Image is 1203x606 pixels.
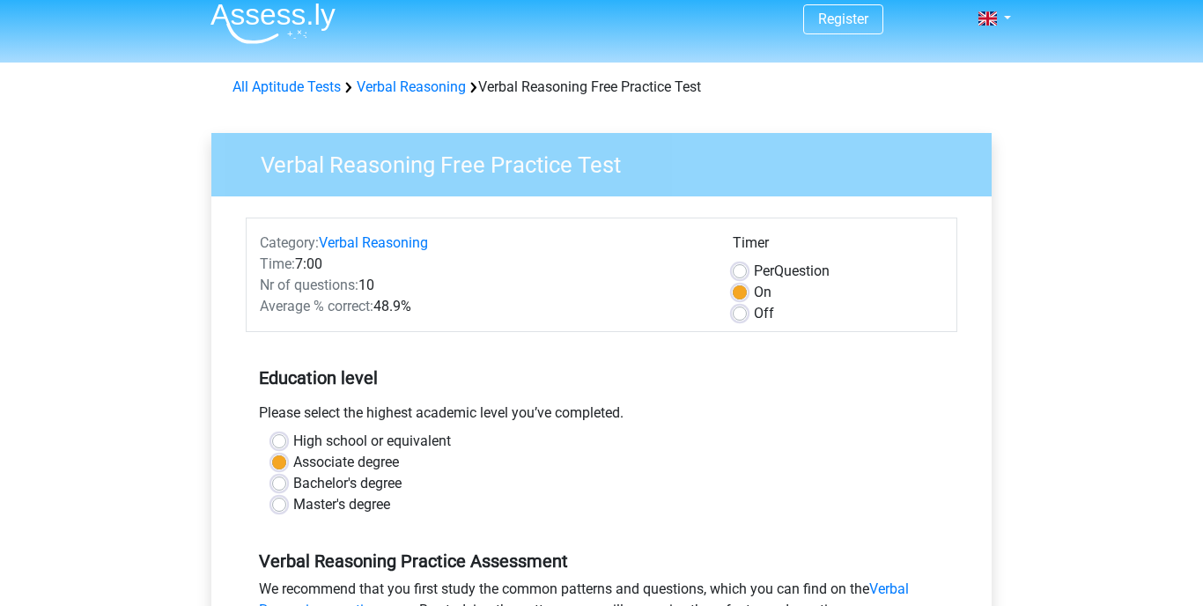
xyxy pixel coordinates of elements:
div: Verbal Reasoning Free Practice Test [225,77,978,98]
span: Nr of questions: [260,277,358,293]
label: On [754,282,771,303]
span: Time: [260,255,295,272]
img: Assessly [210,3,336,44]
span: Average % correct: [260,298,373,314]
h5: Verbal Reasoning Practice Assessment [259,551,944,572]
div: 48.9% [247,296,720,317]
label: Associate degree [293,452,399,473]
label: Bachelor's degree [293,473,402,494]
label: Off [754,303,774,324]
a: Verbal Reasoning [357,78,466,95]
div: 7:00 [247,254,720,275]
a: All Aptitude Tests [232,78,341,95]
label: High school or equivalent [293,431,451,452]
div: Please select the highest academic level you’ve completed. [246,403,957,431]
a: Verbal Reasoning [319,234,428,251]
a: Register [818,11,868,27]
h3: Verbal Reasoning Free Practice Test [240,144,978,179]
div: 10 [247,275,720,296]
span: Per [754,262,774,279]
span: Category: [260,234,319,251]
label: Question [754,261,830,282]
h5: Education level [259,360,944,395]
label: Master's degree [293,494,390,515]
div: Timer [733,233,943,261]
